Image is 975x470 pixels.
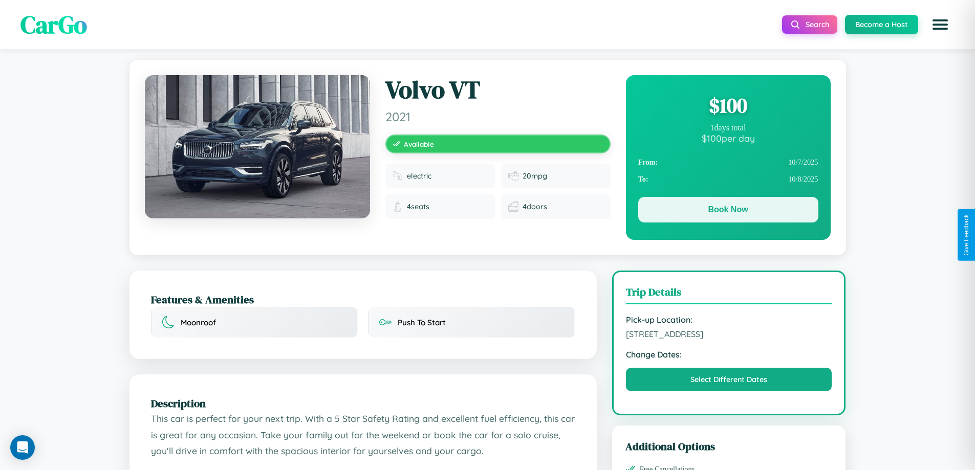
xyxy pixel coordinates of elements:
button: Search [782,15,837,34]
span: Moonroof [181,318,216,327]
span: 20 mpg [523,171,547,181]
h3: Additional Options [625,439,833,454]
div: 10 / 8 / 2025 [638,171,818,188]
h2: Description [151,396,575,411]
img: Seats [393,202,403,212]
img: Doors [508,202,518,212]
span: 2021 [385,109,611,124]
button: Open menu [926,10,955,39]
div: Give Feedback [963,214,970,256]
img: Volvo VT 2021 [145,75,370,218]
span: Search [806,20,829,29]
div: 10 / 7 / 2025 [638,154,818,171]
div: Open Intercom Messenger [10,435,35,460]
span: [STREET_ADDRESS] [626,329,832,339]
strong: From: [638,158,658,167]
button: Book Now [638,197,818,222]
h3: Trip Details [626,284,832,304]
div: 1 days total [638,123,818,132]
button: Select Different Dates [626,368,832,391]
img: Fuel type [393,171,403,181]
strong: Pick-up Location: [626,315,832,325]
span: 4 seats [407,202,429,211]
strong: Change Dates: [626,349,832,360]
span: CarGo [20,8,87,41]
img: Fuel efficiency [508,171,518,181]
h2: Features & Amenities [151,292,575,307]
button: Become a Host [845,15,918,34]
h1: Volvo VT [385,75,611,105]
span: 4 doors [523,202,547,211]
div: $ 100 per day [638,132,818,144]
span: electric [407,171,431,181]
div: $ 100 [638,92,818,119]
p: This car is perfect for your next trip. With a 5 Star Safety Rating and excellent fuel efficiency... [151,411,575,459]
span: Push To Start [398,318,446,327]
span: Available [404,140,434,148]
strong: To: [638,175,648,184]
